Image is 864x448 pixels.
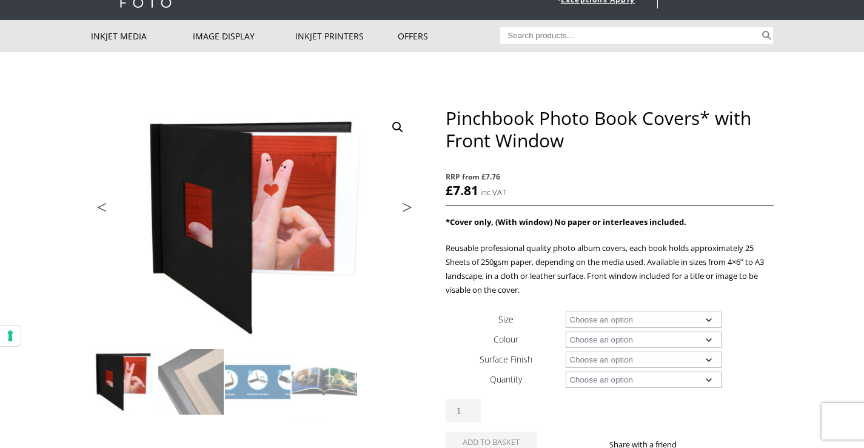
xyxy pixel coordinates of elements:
[446,170,773,184] span: RRP from £7.76
[446,241,773,297] p: Reusable professional quality photo album covers, each book holds approximately 25 Sheets of 250g...
[500,27,760,44] input: Search products…
[158,349,224,415] img: Pinchbook Photo Book Covers* with Front Window - Image 2
[225,349,290,415] img: Pinchbook Photo Book Covers* with Front Window - Image 3
[490,373,522,385] label: Quantity
[446,399,481,423] input: Product quantity
[446,216,686,227] strong: *Cover only, (With window) No paper or interleaves included.
[760,27,774,44] button: Search
[387,116,409,138] a: View full-screen image gallery
[446,107,773,152] h1: Pinchbook Photo Book Covers* with Front Window
[446,182,478,199] bdi: 7.81
[92,349,157,415] img: Pinchbook Photo Book Covers* with Front Window
[498,313,514,325] label: Size
[193,20,295,52] a: Image Display
[398,20,500,52] a: Offers
[295,20,398,52] a: Inkjet Printers
[480,353,532,365] label: Surface Finish
[446,182,453,199] span: £
[494,333,518,345] label: Colour
[91,20,193,52] a: Inkjet Media
[292,349,357,415] img: Pinchbook Photo Book Covers* with Front Window - Image 4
